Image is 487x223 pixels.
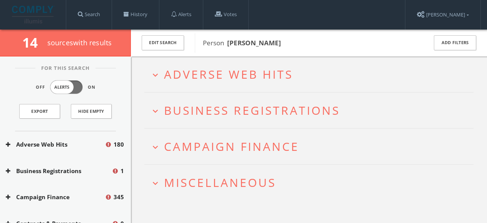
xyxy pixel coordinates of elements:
button: Campaign Finance [6,193,105,202]
i: expand_more [150,178,161,188]
span: Adverse Web Hits [164,66,293,82]
span: 1 [120,167,124,175]
button: expand_moreAdverse Web Hits [150,68,474,81]
button: Adverse Web Hits [6,140,105,149]
a: Export [19,104,60,119]
button: expand_moreBusiness Registrations [150,104,474,117]
span: 345 [114,193,124,202]
span: Person [203,38,281,47]
button: Add Filters [434,35,476,50]
span: Miscellaneous [164,175,276,190]
i: expand_more [150,142,161,152]
button: Hide Empty [71,104,112,119]
span: source s with results [47,38,112,47]
span: 180 [114,140,124,149]
span: 14 [22,33,44,51]
b: [PERSON_NAME] [227,38,281,47]
i: expand_more [150,106,161,116]
button: Business Registrations [6,167,112,175]
img: illumis [12,6,55,23]
button: Edit Search [142,35,184,50]
span: On [88,84,95,91]
span: Business Registrations [164,102,340,118]
i: expand_more [150,70,161,80]
span: Off [36,84,45,91]
span: Campaign Finance [164,139,299,154]
button: expand_moreCampaign Finance [150,140,474,153]
span: For This Search [35,64,95,72]
button: expand_moreMiscellaneous [150,176,474,189]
